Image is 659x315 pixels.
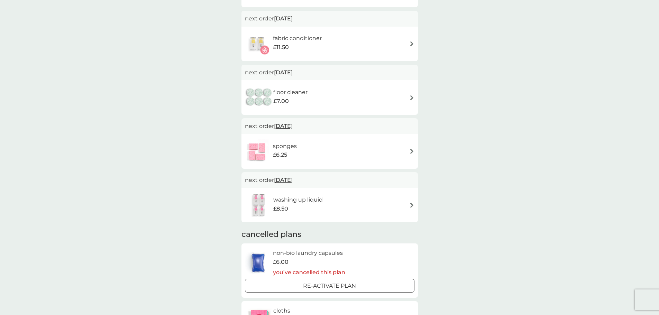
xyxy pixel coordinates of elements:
span: £8.50 [273,204,288,213]
span: £7.00 [273,97,289,106]
h6: non-bio laundry capsules [273,249,345,258]
h6: sponges [273,142,297,151]
p: next order [245,176,414,185]
h6: floor cleaner [273,88,308,97]
img: fabric conditioner [245,32,269,56]
span: £6.25 [273,150,287,159]
h6: fabric conditioner [273,34,322,43]
button: Re-activate Plan [245,279,414,293]
img: non-bio laundry capsules [245,251,271,275]
h6: washing up liquid [273,195,323,204]
span: [DATE] [274,12,293,25]
img: arrow right [409,149,414,154]
img: arrow right [409,95,414,100]
span: £11.50 [273,43,289,52]
span: [DATE] [274,66,293,79]
p: you’ve cancelled this plan [273,268,345,277]
p: next order [245,68,414,77]
img: sponges [245,139,269,164]
p: next order [245,122,414,131]
img: arrow right [409,203,414,208]
span: [DATE] [274,119,293,133]
h2: cancelled plans [241,229,418,240]
img: arrow right [409,41,414,46]
span: £6.00 [273,258,289,267]
p: next order [245,14,414,23]
p: Re-activate Plan [303,281,356,290]
img: floor cleaner [245,85,273,110]
span: [DATE] [274,173,293,187]
img: washing up liquid [245,193,273,217]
